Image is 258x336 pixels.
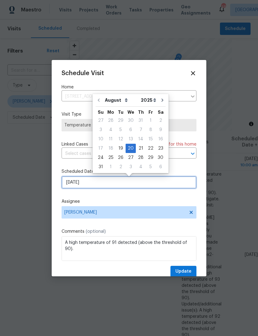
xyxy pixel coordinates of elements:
div: Wed Jul 30 2025 [126,116,136,125]
div: 23 [156,144,166,153]
select: Year [139,96,158,105]
button: Go to next month [158,94,167,106]
div: Fri Aug 08 2025 [146,125,156,134]
div: Mon Aug 18 2025 [106,144,116,153]
div: Wed Aug 13 2025 [126,134,136,144]
div: Thu Aug 21 2025 [136,144,146,153]
abbr: Saturday [158,110,164,114]
div: 26 [116,153,126,162]
div: 2 [116,163,126,171]
div: 30 [156,153,166,162]
span: (optional) [86,229,106,234]
div: 4 [136,163,146,171]
input: M/D/YYYY [62,176,196,189]
div: 21 [136,144,146,153]
label: Visit Type [62,111,196,117]
div: 12 [116,135,126,143]
div: 4 [106,125,116,134]
div: 5 [146,163,156,171]
div: 19 [116,144,126,153]
div: 16 [156,135,166,143]
div: 8 [146,125,156,134]
div: 24 [96,153,106,162]
div: 2 [156,116,166,125]
div: 10 [96,135,106,143]
label: Assignee [62,198,196,205]
div: 3 [126,163,136,171]
div: Sat Aug 02 2025 [156,116,166,125]
div: Tue Jul 29 2025 [116,116,126,125]
div: Tue Sep 02 2025 [116,162,126,172]
div: Thu Aug 14 2025 [136,134,146,144]
div: Mon Aug 25 2025 [106,153,116,162]
div: Wed Aug 27 2025 [126,153,136,162]
label: Comments [62,228,196,235]
div: Sun Jul 27 2025 [96,116,106,125]
abbr: Monday [107,110,114,114]
div: 25 [106,153,116,162]
select: Month [103,96,139,105]
div: Sun Aug 17 2025 [96,144,106,153]
div: 17 [96,144,106,153]
div: Thu Jul 31 2025 [136,116,146,125]
input: Enter in an address [62,92,187,101]
div: Sat Aug 23 2025 [156,144,166,153]
abbr: Friday [148,110,153,114]
div: Wed Aug 20 2025 [126,144,136,153]
div: 15 [146,135,156,143]
div: 29 [146,153,156,162]
div: Mon Aug 11 2025 [106,134,116,144]
div: Sun Aug 31 2025 [96,162,106,172]
div: 31 [136,116,146,125]
textarea: A high temperature of 91 detected (above the threshold of 90). Please investigate. SmartRent Unit... [62,236,196,261]
div: 20 [126,144,136,153]
div: 31 [96,163,106,171]
div: 3 [96,125,106,134]
div: Thu Aug 07 2025 [136,125,146,134]
label: Home [62,84,196,90]
div: Fri Aug 22 2025 [146,144,156,153]
div: Fri Sep 05 2025 [146,162,156,172]
div: 11 [106,135,116,143]
button: Go to previous month [94,94,103,106]
div: Fri Aug 01 2025 [146,116,156,125]
div: 29 [116,116,126,125]
abbr: Tuesday [118,110,123,114]
abbr: Thursday [138,110,144,114]
span: Schedule Visit [62,70,104,76]
div: 1 [106,163,116,171]
div: 18 [106,144,116,153]
div: Sun Aug 24 2025 [96,153,106,162]
div: 28 [106,116,116,125]
div: Wed Aug 06 2025 [126,125,136,134]
div: Fri Aug 15 2025 [146,134,156,144]
abbr: Wednesday [127,110,134,114]
div: 5 [116,125,126,134]
div: 6 [156,163,166,171]
div: 30 [126,116,136,125]
div: 13 [126,135,136,143]
span: Update [175,268,191,275]
div: Tue Aug 19 2025 [116,144,126,153]
div: 14 [136,135,146,143]
span: Temperature Check [64,122,194,128]
button: Open [188,149,197,158]
div: Mon Jul 28 2025 [106,116,116,125]
div: Sun Aug 10 2025 [96,134,106,144]
div: Tue Aug 05 2025 [116,125,126,134]
div: Mon Aug 04 2025 [106,125,116,134]
div: 27 [126,153,136,162]
div: Mon Sep 01 2025 [106,162,116,172]
div: Tue Aug 12 2025 [116,134,126,144]
label: Scheduled Date [62,168,196,175]
div: 9 [156,125,166,134]
div: 28 [136,153,146,162]
div: 22 [146,144,156,153]
div: Fri Aug 29 2025 [146,153,156,162]
div: Sat Sep 06 2025 [156,162,166,172]
div: 7 [136,125,146,134]
abbr: Sunday [98,110,104,114]
div: Sun Aug 03 2025 [96,125,106,134]
div: Sat Aug 09 2025 [156,125,166,134]
div: Sat Aug 16 2025 [156,134,166,144]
